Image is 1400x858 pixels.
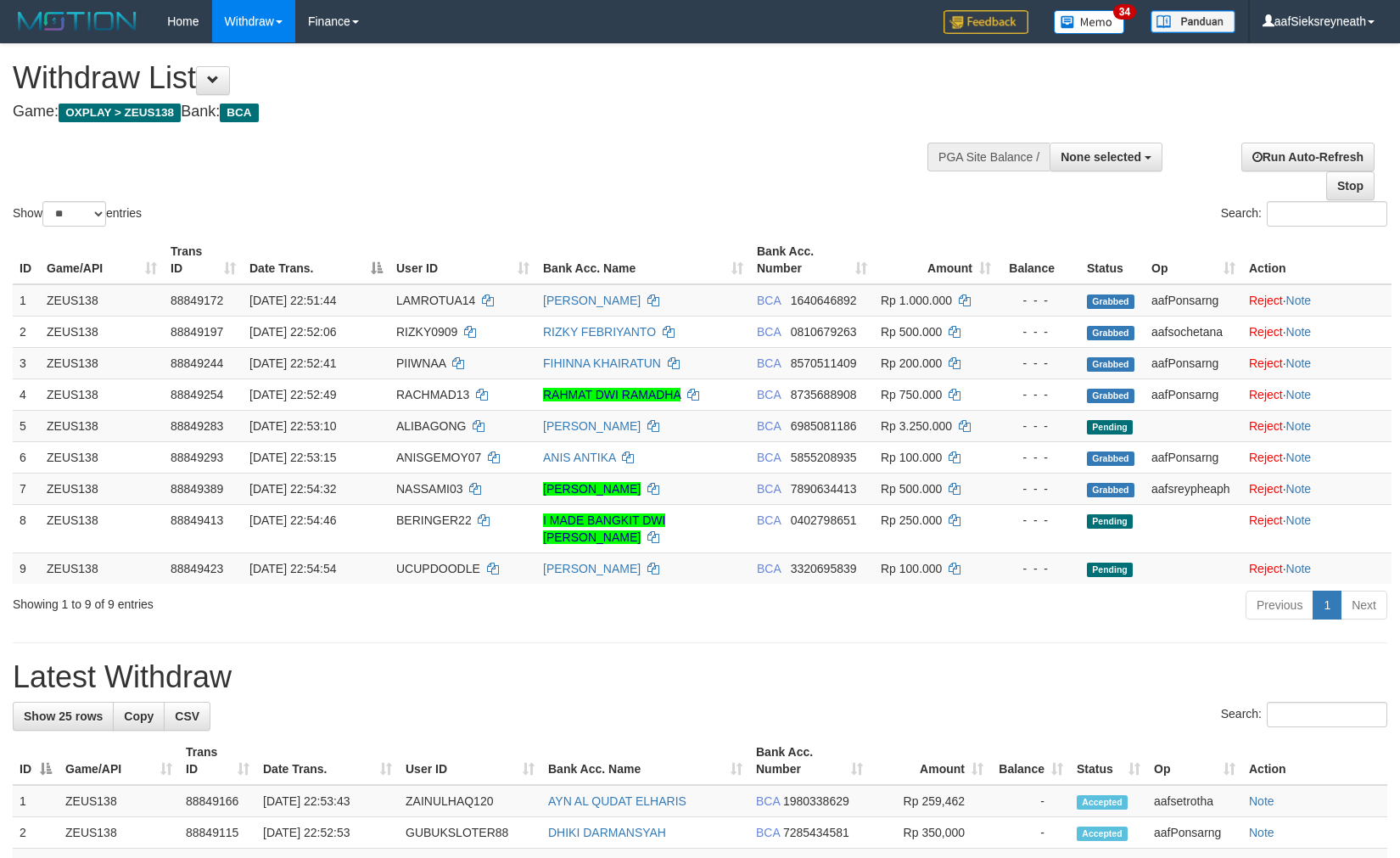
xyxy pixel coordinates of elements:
[164,702,210,731] a: CSV
[249,513,336,527] span: [DATE] 22:54:46
[59,737,179,785] th: Game/API: activate to sort column ascending
[13,104,916,121] h4: Game: Bank:
[791,513,857,527] span: Copy 0402798651 to clipboard
[927,143,1050,171] div: PGA Site Balance /
[13,737,59,785] th: ID: activate to sort column descending
[396,356,445,370] span: PIIWNAA
[749,737,870,785] th: Bank Acc. Number: activate to sort column ascending
[1054,10,1125,34] img: Button%20Memo.svg
[791,451,857,464] span: Copy 5855208935 to clipboard
[881,356,942,370] span: Rp 200.000
[1145,473,1242,504] td: aafsreypheaph
[536,236,750,284] th: Bank Acc. Name: activate to sort column ascending
[1005,355,1073,372] div: - - -
[1341,591,1387,620] a: Next
[171,513,223,527] span: 88849413
[40,236,164,284] th: Game/API: activate to sort column ascending
[543,388,680,401] a: RAHMAT DWI RAMADHA
[1087,514,1133,529] span: Pending
[881,294,952,307] span: Rp 1.000.000
[874,236,998,284] th: Amount: activate to sort column ascending
[13,379,40,410] td: 4
[1242,379,1392,410] td: ·
[990,817,1070,849] td: -
[1077,827,1128,841] span: Accepted
[1242,236,1392,284] th: Action
[783,826,849,839] span: Copy 7285434581 to clipboard
[13,785,59,817] td: 1
[543,419,641,433] a: [PERSON_NAME]
[249,419,336,433] span: [DATE] 22:53:10
[1005,480,1073,497] div: - - -
[870,785,990,817] td: Rp 259,462
[13,347,40,379] td: 3
[998,236,1080,284] th: Balance
[1005,386,1073,403] div: - - -
[1286,356,1312,370] a: Note
[1286,482,1312,496] a: Note
[1286,451,1312,464] a: Note
[1145,316,1242,347] td: aafsochetana
[757,482,781,496] span: BCA
[791,356,857,370] span: Copy 8570511409 to clipboard
[40,316,164,347] td: ZEUS138
[543,325,656,339] a: RIZKY FEBRIYANTO
[399,737,541,785] th: User ID: activate to sort column ascending
[13,473,40,504] td: 7
[1087,420,1133,435] span: Pending
[1286,562,1312,575] a: Note
[175,709,199,723] span: CSV
[1145,441,1242,473] td: aafPonsarng
[13,8,142,34] img: MOTION_logo.png
[1087,294,1134,309] span: Grabbed
[870,737,990,785] th: Amount: activate to sort column ascending
[1087,389,1134,403] span: Grabbed
[124,709,154,723] span: Copy
[24,709,103,723] span: Show 25 rows
[757,562,781,575] span: BCA
[13,589,571,613] div: Showing 1 to 9 of 9 entries
[13,410,40,441] td: 5
[396,562,480,575] span: UCUPDOODLE
[881,513,942,527] span: Rp 250.000
[543,451,616,464] a: ANIS ANTIKA
[13,316,40,347] td: 2
[1145,284,1242,317] td: aafPonsarng
[548,826,666,839] a: DHIKI DARMANSYAH
[881,419,952,433] span: Rp 3.250.000
[757,513,781,527] span: BCA
[13,284,40,317] td: 1
[1249,356,1283,370] a: Reject
[1147,817,1242,849] td: aafPonsarng
[13,61,916,95] h1: Withdraw List
[396,482,463,496] span: NASSAMI03
[1005,560,1073,577] div: - - -
[1145,379,1242,410] td: aafPonsarng
[1249,325,1283,339] a: Reject
[757,294,781,307] span: BCA
[1087,483,1134,497] span: Grabbed
[1087,563,1133,577] span: Pending
[543,562,641,575] a: [PERSON_NAME]
[1080,236,1145,284] th: Status
[1286,388,1312,401] a: Note
[1242,473,1392,504] td: ·
[396,451,481,464] span: ANISGEMOY07
[543,356,661,370] a: FIHINNA KHAIRATUN
[1147,785,1242,817] td: aafsetrotha
[1242,441,1392,473] td: ·
[791,562,857,575] span: Copy 3320695839 to clipboard
[1113,4,1136,20] span: 34
[1005,323,1073,340] div: - - -
[179,785,256,817] td: 88849166
[399,785,541,817] td: ZAINULHAQ120
[171,562,223,575] span: 88849423
[1061,150,1141,164] span: None selected
[757,325,781,339] span: BCA
[171,294,223,307] span: 88849172
[1087,326,1134,340] span: Grabbed
[13,504,40,552] td: 8
[40,347,164,379] td: ZEUS138
[256,737,399,785] th: Date Trans.: activate to sort column ascending
[1249,388,1283,401] a: Reject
